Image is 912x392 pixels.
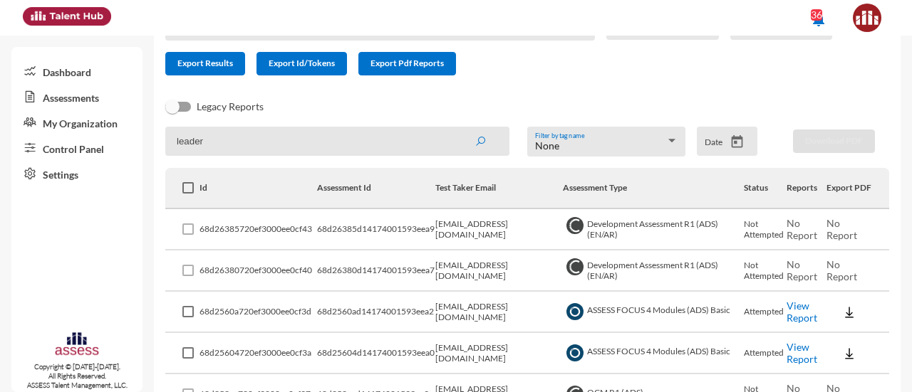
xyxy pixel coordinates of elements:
[199,250,317,292] td: 68d26380720ef3000ee0cf40
[810,11,827,28] mat-icon: notifications
[11,135,142,161] a: Control Panel
[199,333,317,374] td: 68d25604720ef3000ee0cf3a
[744,209,787,250] td: Not Attempted
[435,250,563,292] td: [EMAIL_ADDRESS][DOMAIN_NAME]
[256,52,347,75] button: Export Id/Tokens
[11,110,142,135] a: My Organization
[11,58,142,84] a: Dashboard
[563,250,744,292] td: Development Assessment R1 (ADS) (EN/AR)
[787,217,817,241] span: No Report
[11,84,142,110] a: Assessments
[826,258,857,282] span: No Report
[535,139,559,152] span: None
[744,250,787,292] td: Not Attempted
[317,209,435,250] td: 68d26385d14174001593eea9
[787,258,817,282] span: No Report
[11,362,142,390] p: Copyright © [DATE]-[DATE]. All Rights Reserved. ASSESS Talent Management, LLC.
[826,217,857,241] span: No Report
[725,134,750,149] button: Open calendar
[435,292,563,333] td: [EMAIL_ADDRESS][DOMAIN_NAME]
[11,161,142,186] a: Settings
[370,58,444,68] span: Export Pdf Reports
[165,127,509,156] input: Search by name, token, assessment type, etc.
[269,58,335,68] span: Export Id/Tokens
[317,168,435,209] th: Assessment Id
[811,9,822,21] div: 36
[805,135,863,146] span: Download PDF
[435,333,563,374] td: [EMAIL_ADDRESS][DOMAIN_NAME]
[563,168,744,209] th: Assessment Type
[787,168,826,209] th: Reports
[563,209,744,250] td: Development Assessment R1 (ADS) (EN/AR)
[54,331,100,359] img: assesscompany-logo.png
[744,333,787,374] td: Attempted
[787,341,817,365] a: View Report
[744,292,787,333] td: Attempted
[317,250,435,292] td: 68d26380d14174001593eea7
[165,52,245,75] button: Export Results
[435,209,563,250] td: [EMAIL_ADDRESS][DOMAIN_NAME]
[793,129,875,153] button: Download PDF
[787,300,817,324] a: View Report
[826,168,889,209] th: Export PDF
[199,209,317,250] td: 68d26385720ef3000ee0cf43
[199,292,317,333] td: 68d2560a720ef3000ee0cf3d
[197,98,264,115] span: Legacy Reports
[563,292,744,333] td: ASSESS FOCUS 4 Modules (ADS) Basic
[199,168,317,209] th: Id
[317,333,435,374] td: 68d25604d14174001593eea0
[435,168,563,209] th: Test Taker Email
[563,333,744,374] td: ASSESS FOCUS 4 Modules (ADS) Basic
[358,52,456,75] button: Export Pdf Reports
[744,168,787,209] th: Status
[177,58,233,68] span: Export Results
[317,292,435,333] td: 68d2560ad14174001593eea2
